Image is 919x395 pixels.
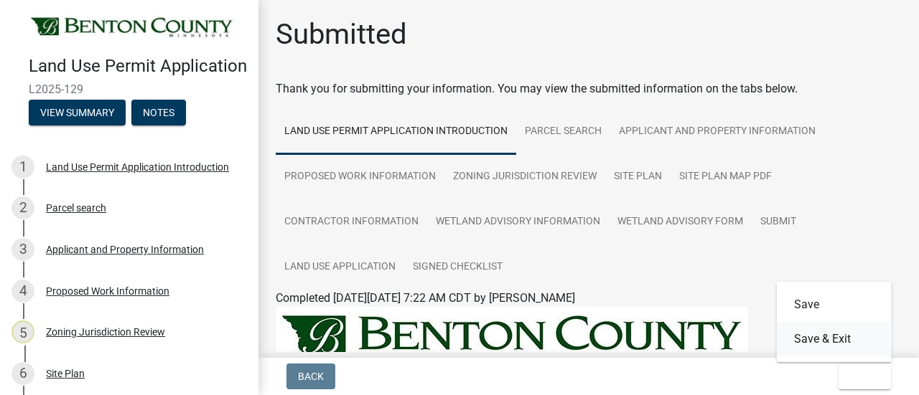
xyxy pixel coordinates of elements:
a: Signed Checklist [404,244,511,290]
div: Applicant and Property Information [46,244,204,254]
button: Save & Exit [777,322,892,356]
div: 6 [11,362,34,385]
span: L2025-129 [29,82,230,96]
div: Proposed Work Information [46,286,169,296]
a: Site Plan Map PDF [671,154,780,200]
wm-modal-confirm: Notes [131,108,186,119]
button: Notes [131,100,186,125]
span: Completed [DATE][DATE] 7:22 AM CDT by [PERSON_NAME] [276,291,575,305]
div: Thank you for submitting your information. You may view the submitted information on the tabs below. [276,80,902,97]
button: Back [286,363,335,389]
button: View Summary [29,100,126,125]
div: 1 [11,156,34,179]
a: Land Use Permit Application Introduction [276,109,516,155]
div: 4 [11,280,34,303]
div: Site Plan [46,368,85,379]
div: 3 [11,238,34,261]
button: Save [777,287,892,322]
a: Proposed Work Information [276,154,444,200]
a: Site Plan [605,154,671,200]
img: Benton County, Minnesota [29,15,235,41]
wm-modal-confirm: Summary [29,108,126,119]
a: Applicant and Property Information [610,109,824,155]
h1: Submitted [276,17,407,52]
h4: Land Use Permit Application [29,56,247,77]
img: BENTON_HEADER_6a8b96a6-b3ba-419c-b71a-ca67a580911a.jfif [276,307,748,368]
span: Exit [850,371,871,382]
div: Parcel search [46,203,106,213]
a: Zoning Jurisdiction Review [444,154,605,200]
a: Submit [752,199,805,245]
div: 2 [11,196,34,219]
span: Back [298,371,324,382]
div: Zoning Jurisdiction Review [46,327,165,337]
a: Wetland Advisory Information [427,199,609,245]
div: Land Use Permit Application Introduction [46,162,229,172]
a: Contractor Information [276,199,427,245]
div: Exit [777,282,892,362]
a: Wetland Advisory Form [609,199,752,245]
button: Exit [839,363,891,389]
a: Land Use Application [276,244,404,290]
div: 5 [11,320,34,343]
a: Parcel search [516,109,610,155]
